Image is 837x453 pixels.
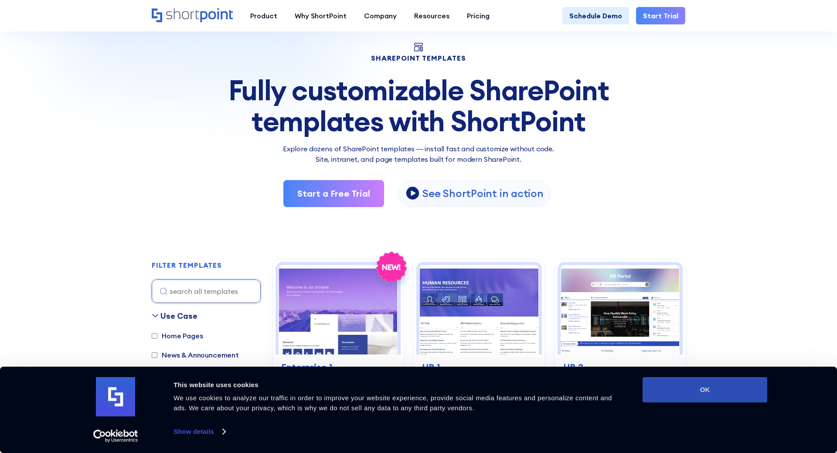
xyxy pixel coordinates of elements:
[364,10,397,21] div: Company
[564,361,677,374] h3: HR 2
[273,259,403,402] a: Enterprise 1 – SharePoint Homepage Design: Modern intranet homepage for news, documents, and even...
[419,265,538,354] img: HR 1 – Human Resources Template: Centralize tools, policies, training, engagement, and news.
[174,380,623,390] div: This website uses cookies
[283,180,384,207] a: Start a Free Trial
[561,265,680,354] img: HR 2 - HR Intranet Portal: Central HR hub for search, announcements, events, learning.
[242,7,286,24] a: Product
[152,352,157,358] input: News & Announcement
[286,7,355,24] a: Why ShortPoint
[152,333,157,339] input: Home Pages
[282,361,395,374] h3: Enterprise 1
[422,361,535,374] h3: HR 1
[414,10,449,21] div: Resources
[295,10,347,21] div: Why ShortPoint
[152,75,685,136] div: Fully customizable SharePoint templates with ShortPoint
[174,425,225,438] a: Show details
[398,181,551,207] a: open lightbox
[78,429,154,443] a: Usercentrics Cookiebot - opens in a new window
[152,350,239,360] label: News & Announcement
[355,7,405,24] a: Company
[152,143,685,164] p: Explore dozens of SharePoint templates — install fast and customize without code. Site, intranet,...
[96,377,135,416] img: logo
[422,187,543,200] p: See ShortPoint in action
[405,7,458,24] a: Resources
[636,7,685,24] a: Start Trial
[152,8,233,23] a: Home
[152,279,261,303] input: search all templates
[160,310,197,322] div: Use Case
[279,265,398,354] img: Enterprise 1 – SharePoint Homepage Design: Modern intranet homepage for news, documents, and events.
[152,330,203,341] label: Home Pages
[555,259,685,402] a: HR 2 - HR Intranet Portal: Central HR hub for search, announcements, events, learning.HR 2Central...
[250,10,277,21] div: Product
[467,10,490,21] div: Pricing
[562,7,629,24] a: Schedule Demo
[152,262,222,269] h2: FILTER TEMPLATES
[174,394,612,412] span: We use cookies to analyze our traffic in order to improve your website experience, provide social...
[458,7,498,24] a: Pricing
[414,259,544,402] a: HR 1 – Human Resources Template: Centralize tools, policies, training, engagement, and news.HR 1C...
[152,55,685,61] h1: SHAREPOINT TEMPLATES
[643,377,767,402] button: OK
